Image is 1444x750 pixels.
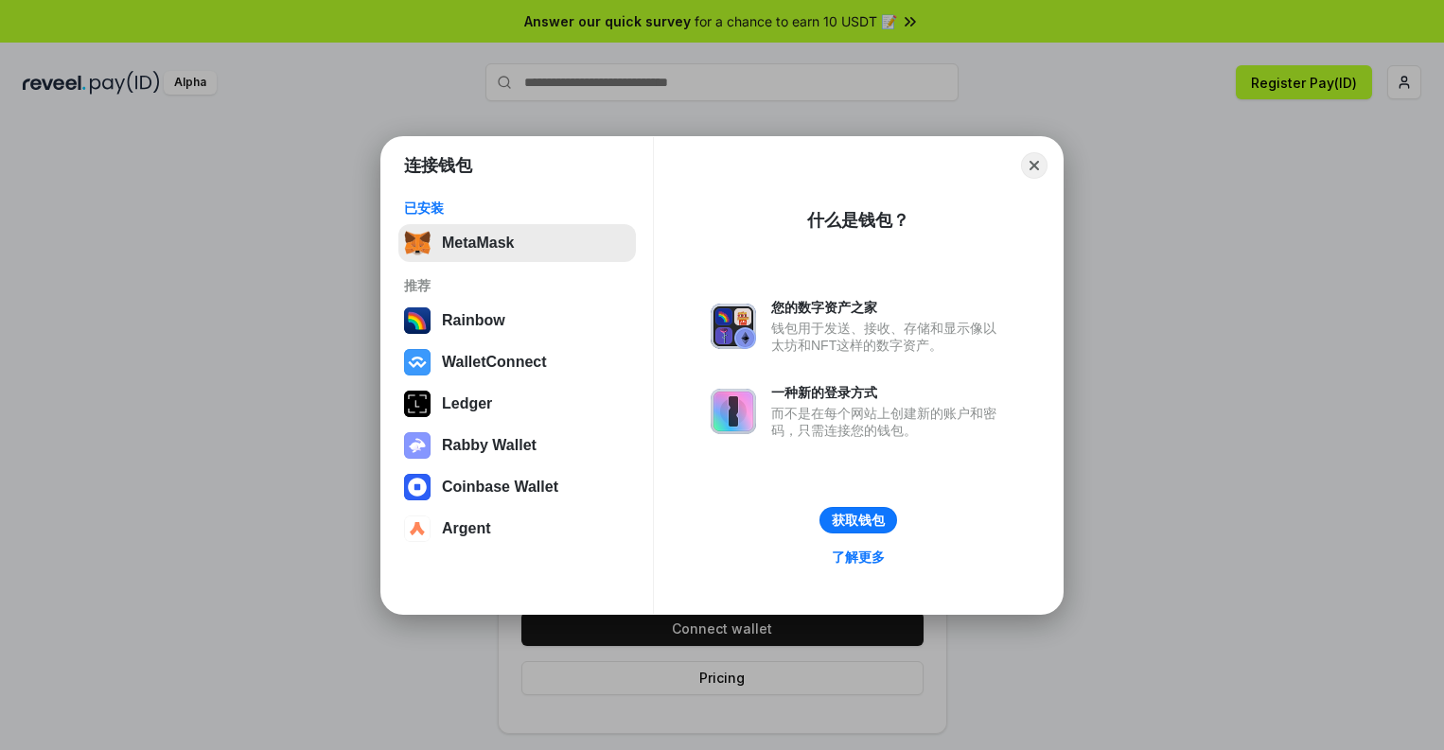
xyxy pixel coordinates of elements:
div: 获取钱包 [832,512,885,529]
a: 了解更多 [820,545,896,569]
div: Rainbow [442,312,505,329]
div: 钱包用于发送、接收、存储和显示像以太坊和NFT这样的数字资产。 [771,320,1006,354]
div: Coinbase Wallet [442,479,558,496]
div: 而不是在每个网站上创建新的账户和密码，只需连接您的钱包。 [771,405,1006,439]
div: 推荐 [404,277,630,294]
div: 一种新的登录方式 [771,384,1006,401]
img: svg+xml,%3Csvg%20width%3D%2228%22%20height%3D%2228%22%20viewBox%3D%220%200%2028%2028%22%20fill%3D... [404,474,431,500]
img: svg+xml,%3Csvg%20width%3D%2228%22%20height%3D%2228%22%20viewBox%3D%220%200%2028%2028%22%20fill%3D... [404,515,431,542]
div: Argent [442,520,491,537]
div: WalletConnect [442,354,547,371]
div: Ledger [442,395,492,412]
img: svg+xml,%3Csvg%20width%3D%2228%22%20height%3D%2228%22%20viewBox%3D%220%200%2028%2028%22%20fill%3D... [404,349,431,375]
div: 您的数字资产之家 [771,299,1006,316]
div: Rabby Wallet [442,437,537,454]
img: svg+xml,%3Csvg%20xmlns%3D%22http%3A%2F%2Fwww.w3.org%2F2000%2Fsvg%22%20fill%3D%22none%22%20viewBox... [711,389,756,434]
div: 什么是钱包？ [807,209,909,232]
button: Rabby Wallet [398,427,636,464]
div: 已安装 [404,200,630,217]
img: svg+xml,%3Csvg%20xmlns%3D%22http%3A%2F%2Fwww.w3.org%2F2000%2Fsvg%22%20width%3D%2228%22%20height%3... [404,391,431,417]
div: 了解更多 [832,549,885,566]
button: Coinbase Wallet [398,468,636,506]
button: 获取钱包 [819,507,897,533]
div: MetaMask [442,235,514,252]
button: Argent [398,510,636,548]
h1: 连接钱包 [404,154,472,177]
button: Close [1021,152,1048,179]
button: MetaMask [398,224,636,262]
button: Ledger [398,385,636,423]
img: svg+xml,%3Csvg%20width%3D%22120%22%20height%3D%22120%22%20viewBox%3D%220%200%20120%20120%22%20fil... [404,307,431,334]
button: Rainbow [398,302,636,340]
img: svg+xml,%3Csvg%20fill%3D%22none%22%20height%3D%2233%22%20viewBox%3D%220%200%2035%2033%22%20width%... [404,230,431,256]
img: svg+xml,%3Csvg%20xmlns%3D%22http%3A%2F%2Fwww.w3.org%2F2000%2Fsvg%22%20fill%3D%22none%22%20viewBox... [404,432,431,459]
img: svg+xml,%3Csvg%20xmlns%3D%22http%3A%2F%2Fwww.w3.org%2F2000%2Fsvg%22%20fill%3D%22none%22%20viewBox... [711,304,756,349]
button: WalletConnect [398,343,636,381]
